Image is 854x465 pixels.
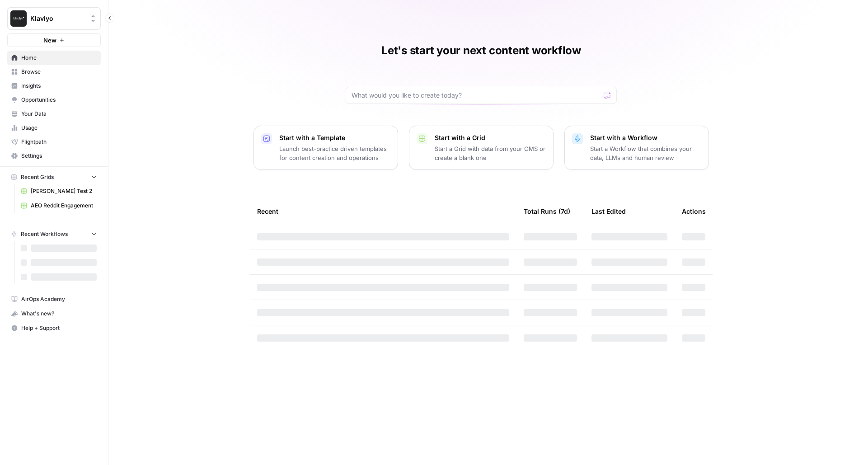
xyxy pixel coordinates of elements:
[7,65,101,79] a: Browse
[279,144,390,162] p: Launch best-practice driven templates for content creation and operations
[7,149,101,163] a: Settings
[7,306,101,321] button: What's new?
[564,126,709,170] button: Start with a WorkflowStart a Workflow that combines your data, LLMs and human review
[31,187,97,195] span: [PERSON_NAME] Test 2
[590,144,701,162] p: Start a Workflow that combines your data, LLMs and human review
[7,121,101,135] a: Usage
[21,173,54,181] span: Recent Grids
[21,124,97,132] span: Usage
[21,96,97,104] span: Opportunities
[7,292,101,306] a: AirOps Academy
[590,133,701,142] p: Start with a Workflow
[381,43,581,58] h1: Let's start your next content workflow
[21,138,97,146] span: Flightpath
[30,14,85,23] span: Klaviyo
[21,68,97,76] span: Browse
[7,135,101,149] a: Flightpath
[591,199,626,224] div: Last Edited
[435,133,546,142] p: Start with a Grid
[21,230,68,238] span: Recent Workflows
[17,184,101,198] a: [PERSON_NAME] Test 2
[7,170,101,184] button: Recent Grids
[10,10,27,27] img: Klaviyo Logo
[682,199,706,224] div: Actions
[409,126,554,170] button: Start with a GridStart a Grid with data from your CMS or create a blank one
[43,36,56,45] span: New
[7,107,101,121] a: Your Data
[21,295,97,303] span: AirOps Academy
[7,51,101,65] a: Home
[31,202,97,210] span: AEO Reddit Engagement
[7,7,101,30] button: Workspace: Klaviyo
[253,126,398,170] button: Start with a TemplateLaunch best-practice driven templates for content creation and operations
[7,93,101,107] a: Opportunities
[257,199,509,224] div: Recent
[21,54,97,62] span: Home
[21,324,97,332] span: Help + Support
[352,91,600,100] input: What would you like to create today?
[21,82,97,90] span: Insights
[21,110,97,118] span: Your Data
[435,144,546,162] p: Start a Grid with data from your CMS or create a blank one
[7,79,101,93] a: Insights
[17,198,101,213] a: AEO Reddit Engagement
[7,321,101,335] button: Help + Support
[7,33,101,47] button: New
[21,152,97,160] span: Settings
[279,133,390,142] p: Start with a Template
[7,227,101,241] button: Recent Workflows
[8,307,100,320] div: What's new?
[524,199,570,224] div: Total Runs (7d)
